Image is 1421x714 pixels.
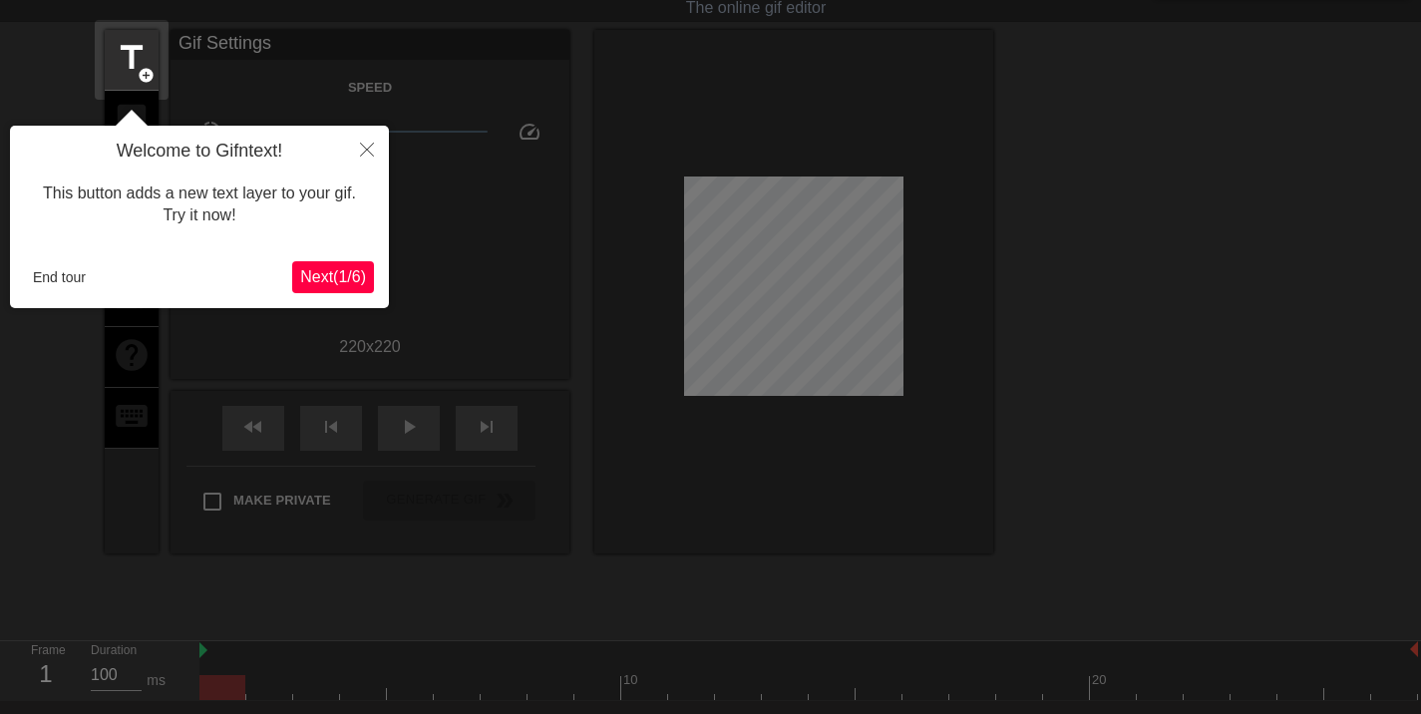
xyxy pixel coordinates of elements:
button: Next [292,261,374,293]
h4: Welcome to Gifntext! [25,141,374,163]
button: Close [345,126,389,172]
span: Next ( 1 / 6 ) [300,268,366,285]
button: End tour [25,262,94,292]
div: This button adds a new text layer to your gif. Try it now! [25,163,374,247]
